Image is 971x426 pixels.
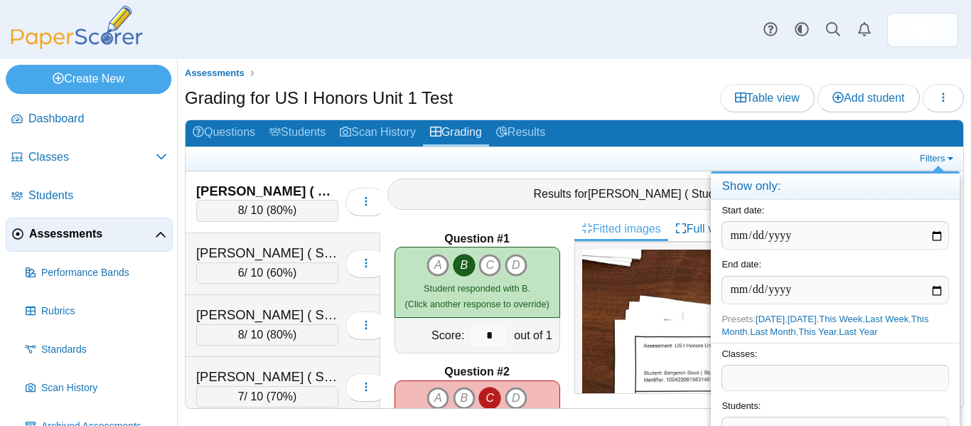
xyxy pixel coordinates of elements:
[41,381,167,395] span: Scan History
[270,204,293,216] span: 80%
[711,174,960,200] h4: Show only:
[865,314,908,324] a: Last Week
[270,390,293,403] span: 70%
[196,324,338,346] div: / 10 ( )
[798,326,837,337] a: This Year
[832,92,904,104] span: Add student
[6,179,173,213] a: Students
[750,326,795,337] a: Last Month
[20,256,173,290] a: Performance Bands
[262,120,333,147] a: Students
[6,102,173,137] a: Dashboard
[20,371,173,405] a: Scan History
[185,86,453,110] h1: Grading for US I Honors Unit 1 Test
[668,217,778,241] a: Full view images
[41,304,167,319] span: Rubrics
[721,205,764,215] label: Start date:
[588,188,738,200] span: [PERSON_NAME] ( Student )
[181,65,248,82] a: Assessments
[574,217,668,241] a: Fitted images
[196,200,338,221] div: / 10 ( )
[6,39,148,51] a: PaperScorer
[911,18,934,41] img: ps.3EkigzR8e34dNbR6
[196,262,338,284] div: / 10 ( )
[333,120,423,147] a: Scan History
[20,333,173,367] a: Standards
[196,306,338,324] div: [PERSON_NAME] ( Student ), [PERSON_NAME]
[395,318,468,353] div: Score:
[916,151,960,166] a: Filters
[453,387,476,410] i: B
[819,314,862,324] a: This Week
[185,68,245,78] span: Assessments
[735,92,800,104] span: Table view
[505,387,527,410] i: D
[20,294,173,329] a: Rubrics
[721,314,928,337] a: This Month
[6,65,171,93] a: Create New
[444,364,510,380] b: Question #2
[453,254,476,277] i: B
[6,141,173,175] a: Classes
[887,13,958,47] a: ps.3EkigzR8e34dNbR6
[238,204,245,216] span: 8
[28,149,156,165] span: Classes
[478,387,501,410] i: C
[721,365,949,390] tags: ​
[427,387,449,410] i: A
[839,326,877,337] a: Last Year
[28,111,167,127] span: Dashboard
[505,254,527,277] i: D
[186,120,262,147] a: Questions
[720,84,815,112] a: Table view
[427,254,449,277] i: A
[270,267,293,279] span: 60%
[196,368,338,386] div: [PERSON_NAME] ( Student ), [PERSON_NAME]
[849,14,880,46] a: Alerts
[6,6,148,49] img: PaperScorer
[721,348,757,359] label: Classes:
[28,188,167,203] span: Students
[489,120,552,147] a: Results
[721,400,761,411] label: Students:
[41,343,167,357] span: Standards
[41,266,167,280] span: Performance Bands
[270,329,293,341] span: 80%
[423,120,489,147] a: Grading
[196,244,338,262] div: [PERSON_NAME] ( Student ), [PERSON_NAME]
[478,254,501,277] i: C
[29,226,155,242] span: Assessments
[196,386,338,408] div: / 10 ( )
[721,314,928,337] span: Presets: , , , , , , ,
[721,259,761,270] label: End date:
[788,314,817,324] a: [DATE]
[387,179,957,210] div: Results for - / 10 ( )
[424,283,530,294] span: Student responded with B.
[817,84,919,112] a: Add student
[238,329,245,341] span: 8
[238,390,245,403] span: 7
[196,182,338,201] div: [PERSON_NAME] ( Student ), [PERSON_NAME]
[444,231,510,247] b: Question #1
[238,267,245,279] span: 6
[404,283,549,309] small: (Click another response to override)
[6,218,173,252] a: Assessments
[911,18,934,41] span: Carly Phillips
[510,318,559,353] div: out of 1
[756,314,785,324] a: [DATE]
